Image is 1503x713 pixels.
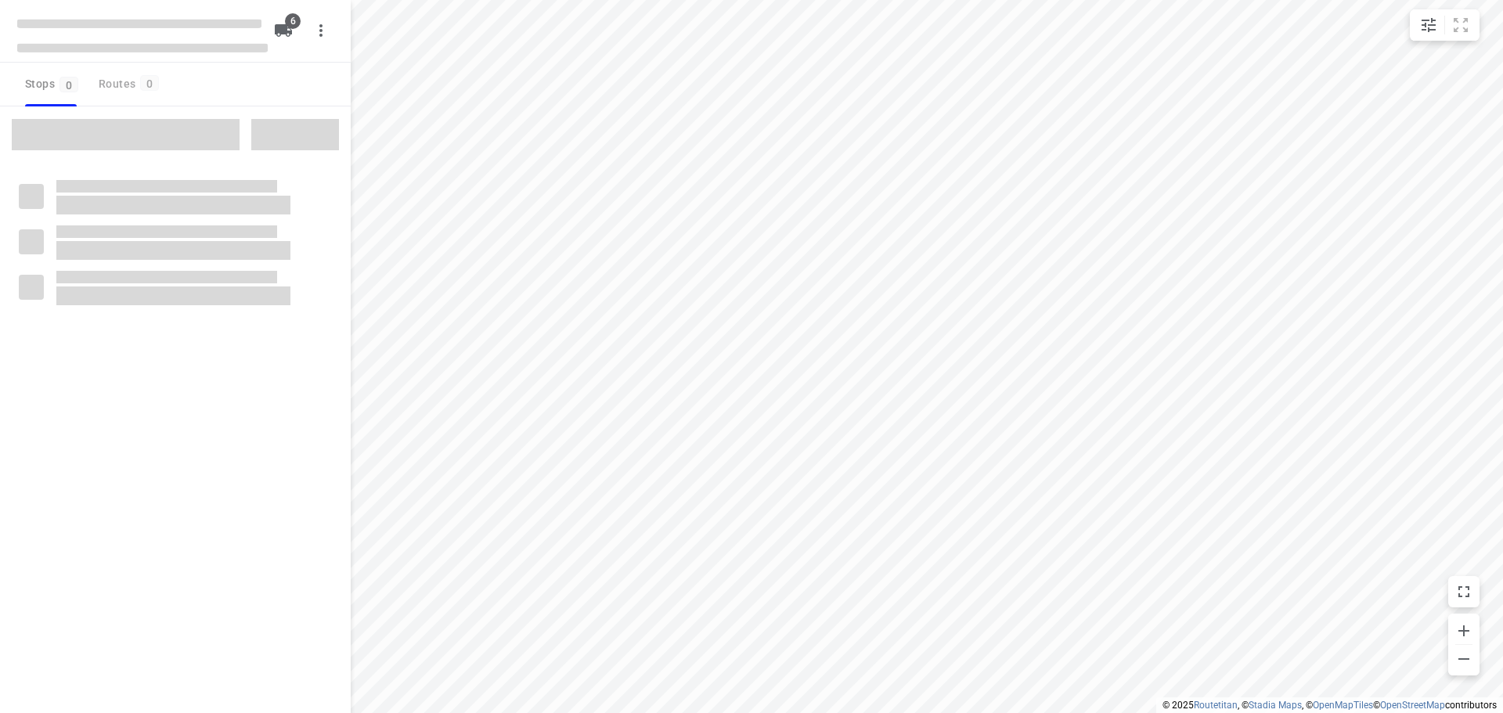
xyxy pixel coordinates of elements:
[1413,9,1444,41] button: Map settings
[1162,700,1497,711] li: © 2025 , © , © © contributors
[1249,700,1302,711] a: Stadia Maps
[1313,700,1373,711] a: OpenMapTiles
[1380,700,1445,711] a: OpenStreetMap
[1194,700,1238,711] a: Routetitan
[1410,9,1480,41] div: small contained button group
